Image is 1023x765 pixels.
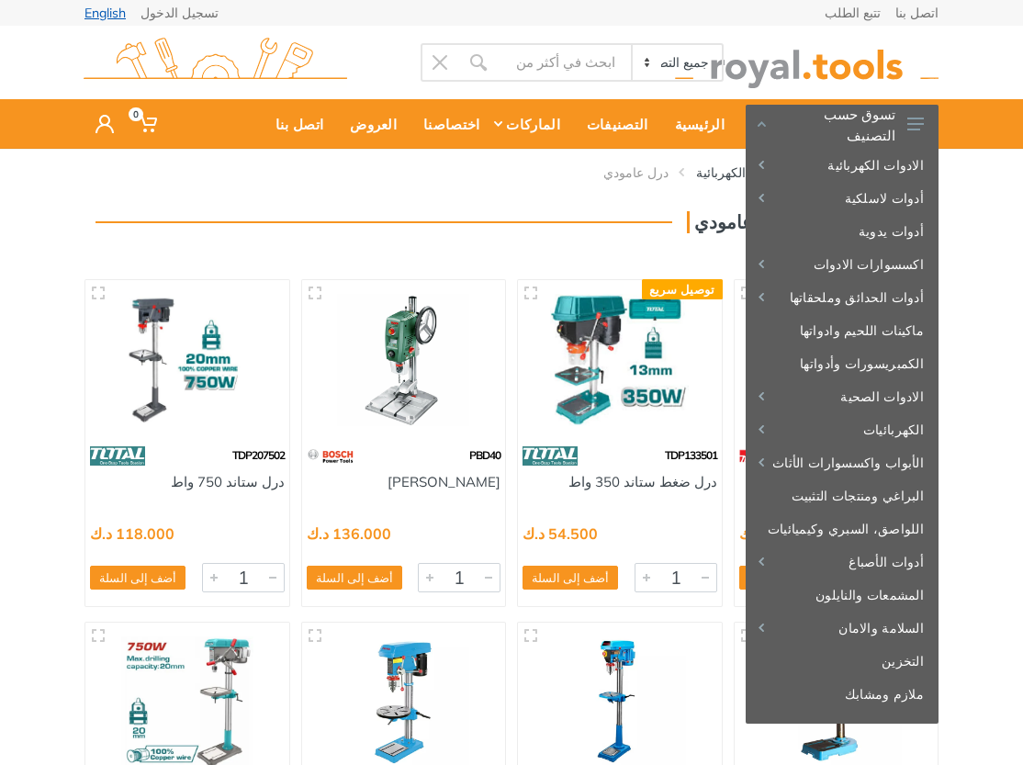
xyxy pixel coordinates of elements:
a: 0 [125,99,168,149]
input: Site search [498,43,631,82]
img: 42.webp [739,440,776,472]
a: ماكينات اللحيم وادواتها [746,314,939,347]
img: Royal Tools - درل بنش [316,294,492,426]
a: أدوات الحدائق وملحقاتها [746,281,939,314]
a: [PERSON_NAME] [388,473,500,490]
a: درل ضغط ستاند 350 واط [568,473,717,490]
button: أضف إلى السلة [523,566,618,590]
div: الرئيسية [657,105,733,143]
a: المشمعات والنايلون [746,579,939,612]
button: تسوق حسب التصنيف [746,105,939,143]
img: 86.webp [523,440,578,472]
img: royal.tools Logo [84,38,347,88]
img: Royal Tools - درل ضغط ستاند 350 واط [532,294,708,426]
a: تتبع الطلب [825,6,881,19]
a: الأبواب واكسسوارات الأثاث [746,446,939,479]
div: اتصل بنا [257,105,332,143]
a: الادوات الصحية [746,380,939,413]
div: 92.000 د.ك [739,526,815,541]
div: التصنيفات [568,105,657,143]
button: أضف إلى السلة [307,566,402,590]
a: ملازم ومشابك [746,678,939,711]
img: royal.tools Logo [675,38,939,88]
a: أدوات الأصباغ [746,546,939,579]
a: English [84,6,126,19]
a: السلامة والامان [746,612,939,645]
a: اكسسوارات الادوات [746,248,939,281]
span: 0 [129,107,143,121]
a: العروض [332,99,405,149]
a: الكهربائيات [746,413,939,446]
a: الادوات الكهربائية [696,163,788,182]
a: درل ستاند 750 واط [171,473,285,490]
span: TDP207502 [232,448,285,462]
select: Category [631,45,722,80]
li: درل عامودي [576,163,669,182]
a: البراغي ومنتجات التثبيت [746,479,939,512]
a: الكمبريسورات وأدواتها [746,347,939,380]
a: اللواصق، السبري وكيميائيات [746,512,939,546]
div: 54.500 د.ك [523,526,598,541]
a: التخزين [746,645,939,678]
div: توصيل سريع [642,279,723,299]
a: الرئيسية [657,99,733,149]
div: الماركات [488,105,568,143]
a: أدوات لاسلكية [746,182,939,215]
div: اختصاصنا [405,105,488,143]
a: اتصل بنا [257,99,332,149]
h3: الادوات الكهربائية - درل عامودي [687,211,939,233]
a: أدوات يدوية [746,215,939,248]
a: اختصاصنا [405,99,488,149]
img: Royal Tools - درل ستاند 750 واط [99,294,275,426]
div: العروض [332,105,405,143]
a: تسجيل الدخول [141,6,219,19]
button: أضف إلى السلة [739,566,835,590]
span: TDP133501 [665,448,717,462]
button: أضف إلى السلة [90,566,185,590]
a: الادوات الكهربائية [746,149,939,182]
div: 118.000 د.ك [90,526,174,541]
img: 86.webp [90,440,145,472]
div: 136.000 د.ك [307,526,391,541]
a: اتصل بنا [895,6,939,19]
a: التصنيفات [568,99,657,149]
span: PBD40 [469,448,500,462]
img: 55.webp [307,440,355,472]
nav: breadcrumb [84,163,939,182]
